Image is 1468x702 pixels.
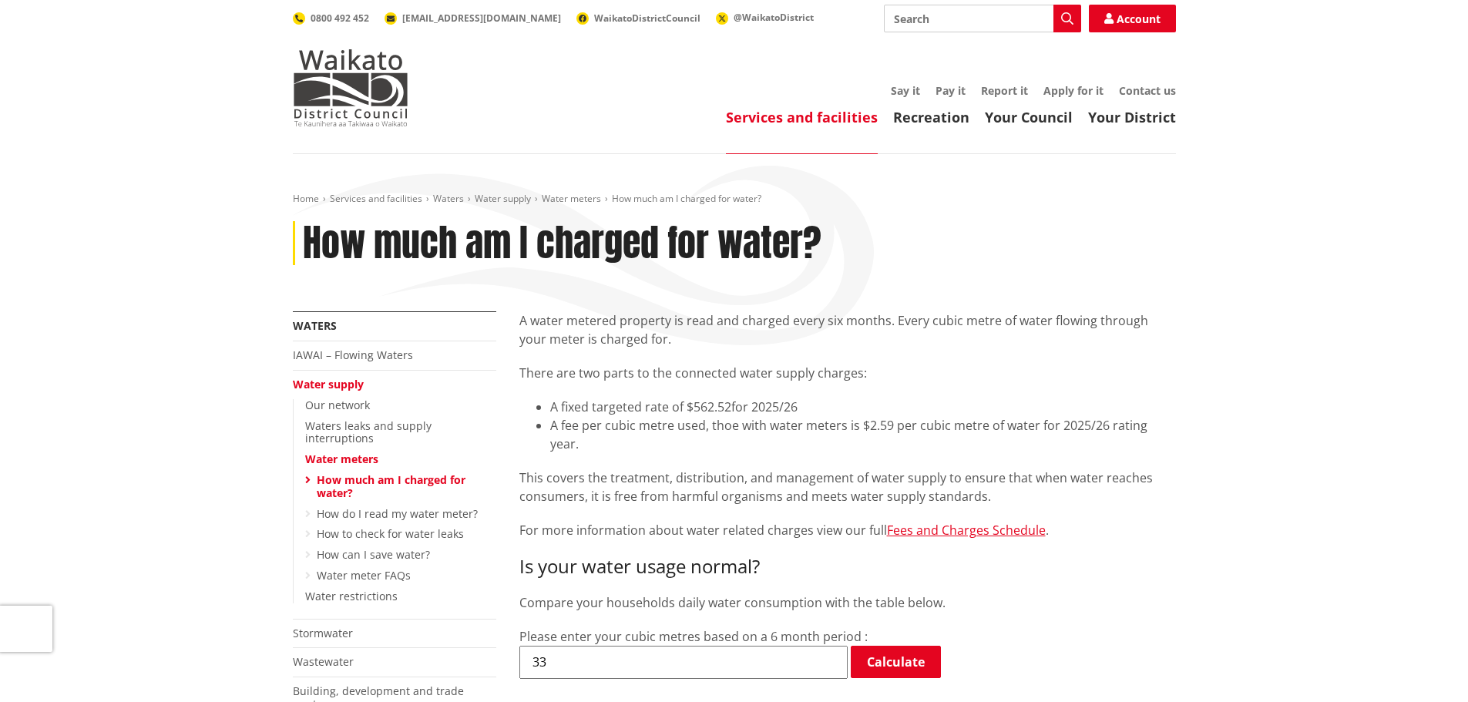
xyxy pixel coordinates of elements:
[293,318,337,333] a: Waters
[887,522,1046,539] a: Fees and Charges Schedule
[402,12,561,25] span: [EMAIL_ADDRESS][DOMAIN_NAME]
[519,556,1176,578] h3: Is your water usage normal?
[293,12,369,25] a: 0800 492 452
[293,192,319,205] a: Home
[519,364,1176,382] p: There are two parts to the connected water supply charges:
[293,654,354,669] a: Wastewater
[303,221,821,266] h1: How much am I charged for water?
[519,628,868,645] label: Please enter your cubic metres based on a 6 month period :
[1043,83,1104,98] a: Apply for it
[985,108,1073,126] a: Your Council
[385,12,561,25] a: [EMAIL_ADDRESS][DOMAIN_NAME]
[851,646,941,678] a: Calculate
[293,348,413,362] a: IAWAI – Flowing Waters
[433,192,464,205] a: Waters
[519,469,1176,506] p: This covers the treatment, distribution, and management of water supply to ensure that when water...
[317,526,464,541] a: How to check for water leaks
[550,416,1176,453] li: A fee per cubic metre used, thoe with water meters is $2.59 per cubic metre of water for 2025/26 ...
[726,108,878,126] a: Services and facilities
[317,547,430,562] a: How can I save water?
[519,593,1176,612] p: Compare your households daily water consumption with the table below.
[293,193,1176,206] nav: breadcrumb
[550,398,731,415] span: A fixed targeted rate of $562.52
[734,11,814,24] span: @WaikatoDistrict
[1089,5,1176,32] a: Account
[293,377,364,391] a: Water supply
[317,568,411,583] a: Water meter FAQs
[576,12,700,25] a: WaikatoDistrictCouncil
[305,418,432,446] a: Waters leaks and supply interruptions
[519,521,1176,540] p: For more information about water related charges view our full .
[936,83,966,98] a: Pay it
[293,626,353,640] a: Stormwater
[1088,108,1176,126] a: Your District
[542,192,601,205] a: Water meters
[1119,83,1176,98] a: Contact us
[305,452,378,466] a: Water meters
[716,11,814,24] a: @WaikatoDistrict
[731,398,798,415] span: for 2025/26
[330,192,422,205] a: Services and facilities
[612,192,761,205] span: How much am I charged for water?
[305,589,398,603] a: Water restrictions
[891,83,920,98] a: Say it
[317,506,478,521] a: How do I read my water meter?
[317,472,465,500] a: How much am I charged for water?
[311,12,369,25] span: 0800 492 452
[293,49,408,126] img: Waikato District Council - Te Kaunihera aa Takiwaa o Waikato
[519,311,1176,348] p: A water metered property is read and charged every six months. Every cubic metre of water flowing...
[594,12,700,25] span: WaikatoDistrictCouncil
[884,5,1081,32] input: Search input
[475,192,531,205] a: Water supply
[981,83,1028,98] a: Report it
[893,108,969,126] a: Recreation
[305,398,370,412] a: Our network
